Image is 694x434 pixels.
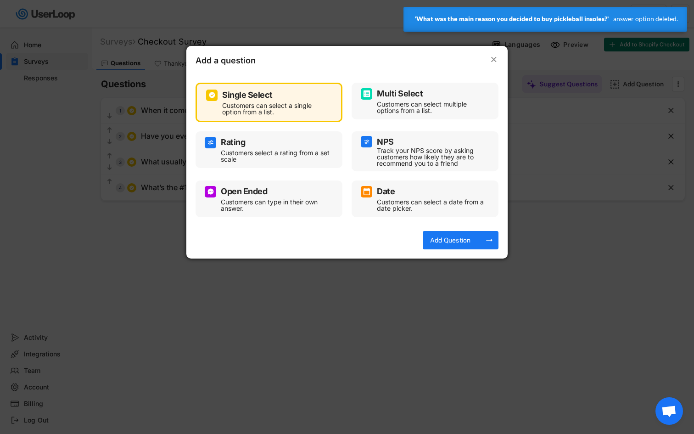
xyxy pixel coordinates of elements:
[655,397,683,425] div: Open chat
[377,199,487,212] div: Customers can select a date from a date picker.
[196,55,287,69] div: Add a question
[207,139,214,146] img: AdjustIcon.svg
[221,150,331,163] div: Customers select a rating from a set scale
[221,138,245,147] div: Rating
[363,90,370,97] img: ListMajor.svg
[613,15,678,23] p: answer option deleted.
[377,90,423,98] div: Multi Select
[377,147,487,167] div: Track your NPS score by asking customers how likely they are to recommend you to a friend
[363,138,370,146] img: AdjustIcon.svg
[489,55,498,64] button: 
[221,199,331,212] div: Customers can type in their own answer.
[491,55,497,64] text: 
[427,236,473,244] div: Add Question
[415,15,609,23] strong: 'What was the main reason you decided to buy pickleball insoles?'
[207,188,214,195] img: ConversationMinor.svg
[377,138,394,146] div: NPS
[377,101,487,114] div: Customers can select multiple options from a list.
[377,187,395,196] div: Date
[222,91,273,99] div: Single Select
[221,187,267,196] div: Open Ended
[485,236,494,245] button: arrow_right_alt
[363,188,370,195] img: CalendarMajor.svg
[222,102,330,115] div: Customers can select a single option from a list.
[208,91,216,99] img: CircleTickMinorWhite.svg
